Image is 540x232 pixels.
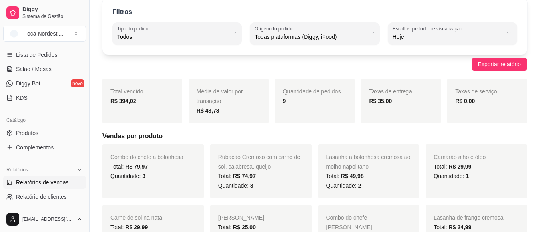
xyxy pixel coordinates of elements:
[434,224,471,230] span: Total:
[16,129,38,137] span: Produtos
[255,25,295,32] label: Origem do pedido
[388,22,517,45] button: Escolher período de visualizaçãoHoje
[218,173,256,179] span: Total:
[455,88,497,95] span: Taxas de serviço
[110,163,148,170] span: Total:
[16,143,54,151] span: Complementos
[283,98,286,104] strong: 9
[393,33,503,41] span: Hoje
[110,173,145,179] span: Quantidade:
[326,173,364,179] span: Total:
[3,63,86,75] a: Salão / Mesas
[434,173,469,179] span: Quantidade:
[341,173,364,179] span: R$ 49,98
[3,26,86,42] button: Select a team
[125,224,148,230] span: R$ 29,99
[283,88,341,95] span: Quantidade de pedidos
[112,22,242,45] button: Tipo do pedidoTodos
[10,30,18,38] span: T
[117,25,151,32] label: Tipo do pedido
[22,216,73,222] span: [EMAIL_ADDRESS][DOMAIN_NAME]
[472,58,527,71] button: Exportar relatório
[125,163,148,170] span: R$ 79,97
[233,173,256,179] span: R$ 74,97
[3,205,86,218] a: Relatório de mesas
[3,3,86,22] a: DiggySistema de Gestão
[102,131,527,141] h5: Vendas por produto
[3,141,86,154] a: Complementos
[3,91,86,104] a: KDS
[3,190,86,203] a: Relatório de clientes
[393,25,465,32] label: Escolher período de visualização
[218,224,256,230] span: Total:
[326,154,410,170] span: Lasanha à bolonhesa cremosa ao molho napolitano
[16,79,40,87] span: Diggy Bot
[197,88,243,104] span: Média de valor por transação
[22,6,83,13] span: Diggy
[434,163,471,170] span: Total:
[16,94,28,102] span: KDS
[6,167,28,173] span: Relatórios
[3,48,86,61] a: Lista de Pedidos
[197,107,219,114] strong: R$ 43,78
[255,33,365,41] span: Todas plataformas (Diggy, iFood)
[112,7,132,17] p: Filtros
[250,182,253,189] span: 3
[233,224,256,230] span: R$ 25,00
[3,210,86,229] button: [EMAIL_ADDRESS][DOMAIN_NAME]
[110,224,148,230] span: Total:
[3,114,86,127] div: Catálogo
[218,214,264,221] span: [PERSON_NAME]
[449,163,472,170] span: R$ 29,99
[3,176,86,189] a: Relatórios de vendas
[22,13,83,20] span: Sistema de Gestão
[110,88,143,95] span: Total vendido
[466,173,469,179] span: 1
[250,22,379,45] button: Origem do pedidoTodas plataformas (Diggy, iFood)
[16,178,69,186] span: Relatórios de vendas
[16,51,58,59] span: Lista de Pedidos
[24,30,63,38] div: Toca Nordesti ...
[3,127,86,139] a: Produtos
[110,154,183,160] span: Combo do chefe a bolonhesa
[16,65,52,73] span: Salão / Mesas
[117,33,227,41] span: Todos
[434,154,486,160] span: Camarão alho e óleo
[326,214,372,230] span: Combo do chefe [PERSON_NAME]
[369,98,392,104] strong: R$ 35,00
[449,224,472,230] span: R$ 24,99
[110,98,136,104] strong: R$ 394,02
[142,173,145,179] span: 3
[478,60,521,69] span: Exportar relatório
[16,193,67,201] span: Relatório de clientes
[369,88,412,95] span: Taxas de entrega
[218,154,300,170] span: Rubacão Cremoso com carne de sol, calabresa, queijo
[110,214,162,221] span: Carne de sol na nata
[326,182,361,189] span: Quantidade:
[3,77,86,90] a: Diggy Botnovo
[218,182,253,189] span: Quantidade:
[455,98,475,104] strong: R$ 0,00
[434,214,503,221] span: Lasanha de frango cremosa
[358,182,361,189] span: 2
